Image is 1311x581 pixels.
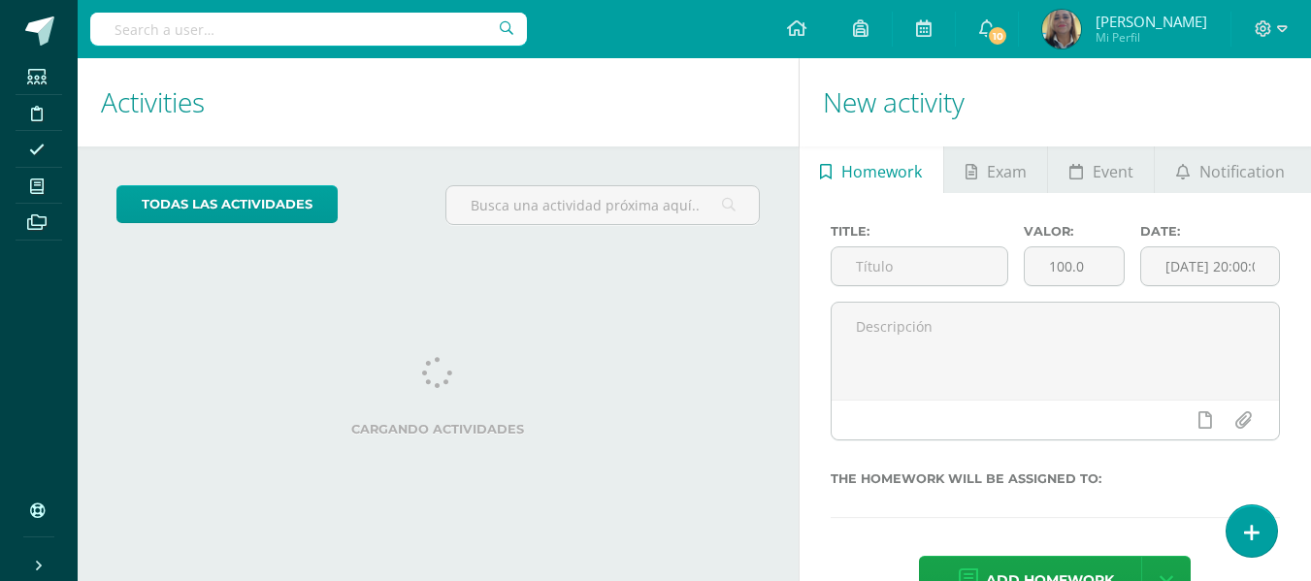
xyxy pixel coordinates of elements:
[987,148,1027,195] span: Exam
[1155,146,1305,193] a: Notification
[841,148,922,195] span: Homework
[446,186,758,224] input: Busca una actividad próxima aquí...
[1048,146,1154,193] a: Event
[987,25,1008,47] span: 10
[1042,10,1081,48] img: bb58b39fa3ce1079862022ea5337af90.png
[1141,247,1279,285] input: Fecha de entrega
[944,146,1047,193] a: Exam
[101,58,775,146] h1: Activities
[831,224,1009,239] label: Title:
[116,422,760,436] label: Cargando actividades
[823,58,1288,146] h1: New activity
[1025,247,1124,285] input: Puntos máximos
[1096,12,1207,31] span: [PERSON_NAME]
[1199,148,1285,195] span: Notification
[1093,148,1133,195] span: Event
[1140,224,1280,239] label: Date:
[832,247,1008,285] input: Título
[116,185,338,223] a: todas las Actividades
[831,471,1280,486] label: The homework will be assigned to:
[90,13,527,46] input: Search a user…
[1024,224,1125,239] label: Valor:
[1096,29,1207,46] span: Mi Perfil
[800,146,943,193] a: Homework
